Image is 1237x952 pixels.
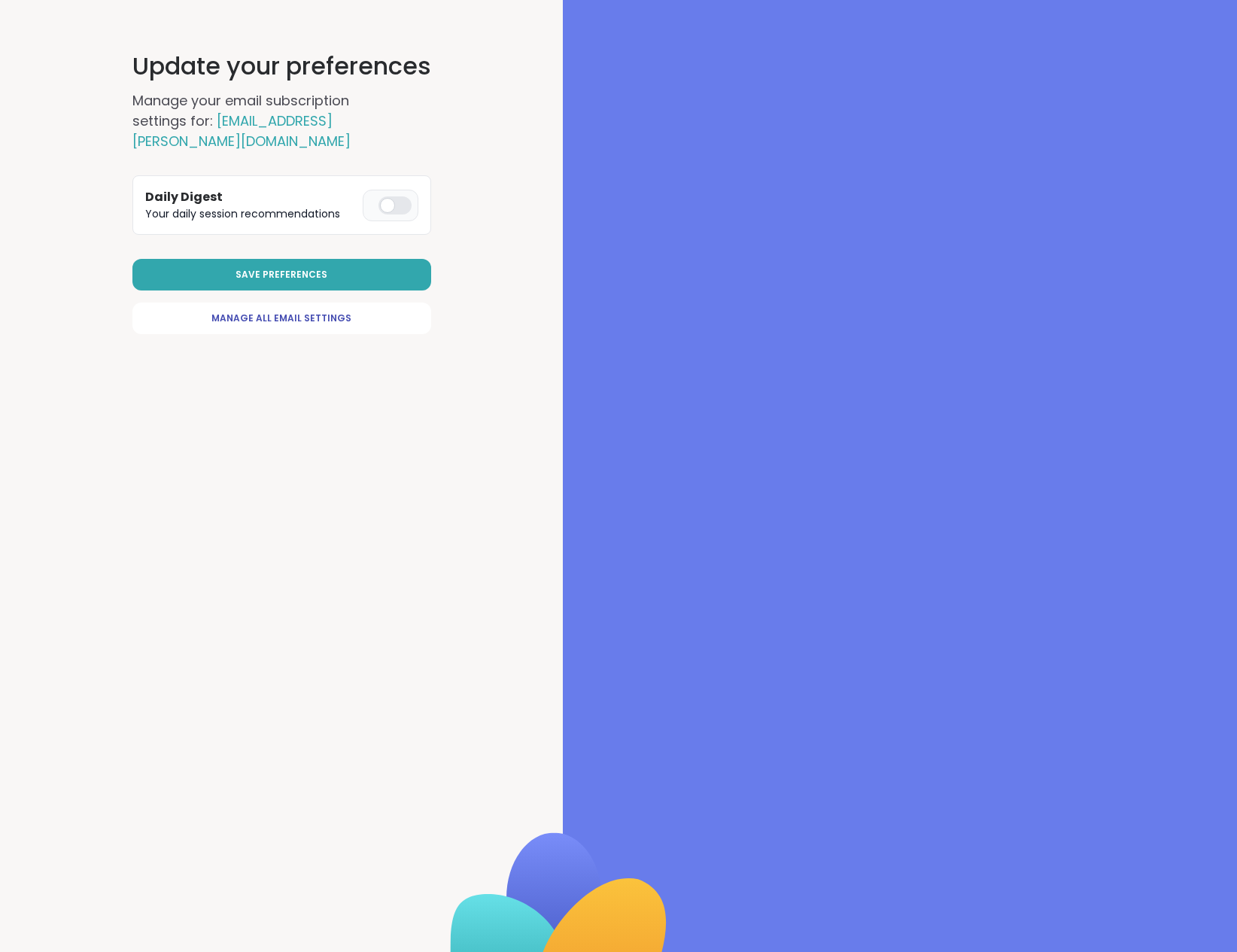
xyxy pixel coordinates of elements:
a: Manage All Email Settings [132,303,431,334]
h2: Manage your email subscription settings for: [132,90,403,151]
span: Manage All Email Settings [211,312,351,325]
h1: Update your preferences [132,48,431,84]
button: Save Preferences [132,259,431,290]
h3: Daily Digest [145,188,357,206]
p: Your daily session recommendations [145,206,357,222]
span: [EMAIL_ADDRESS][PERSON_NAME][DOMAIN_NAME] [132,111,351,151]
span: Save Preferences [236,268,327,281]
